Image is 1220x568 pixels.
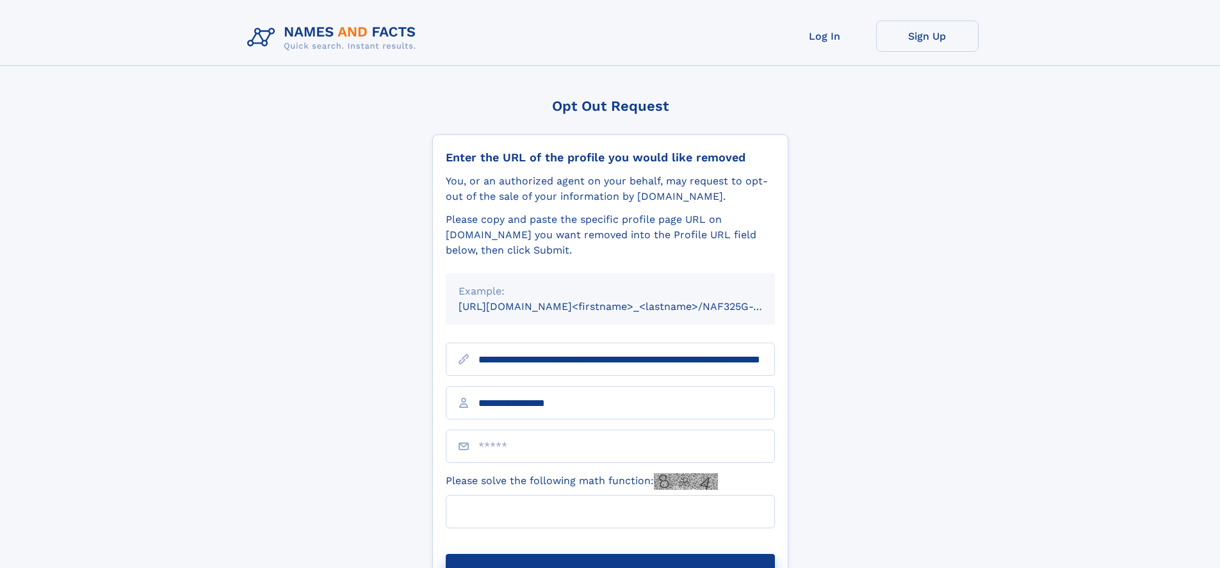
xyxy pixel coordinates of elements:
[242,20,427,55] img: Logo Names and Facts
[876,20,979,52] a: Sign Up
[432,98,788,114] div: Opt Out Request
[446,174,775,204] div: You, or an authorized agent on your behalf, may request to opt-out of the sale of your informatio...
[446,212,775,258] div: Please copy and paste the specific profile page URL on [DOMAIN_NAME] you want removed into the Pr...
[446,150,775,165] div: Enter the URL of the profile you would like removed
[446,473,718,490] label: Please solve the following math function:
[459,300,799,312] small: [URL][DOMAIN_NAME]<firstname>_<lastname>/NAF325G-xxxxxxxx
[459,284,762,299] div: Example:
[774,20,876,52] a: Log In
